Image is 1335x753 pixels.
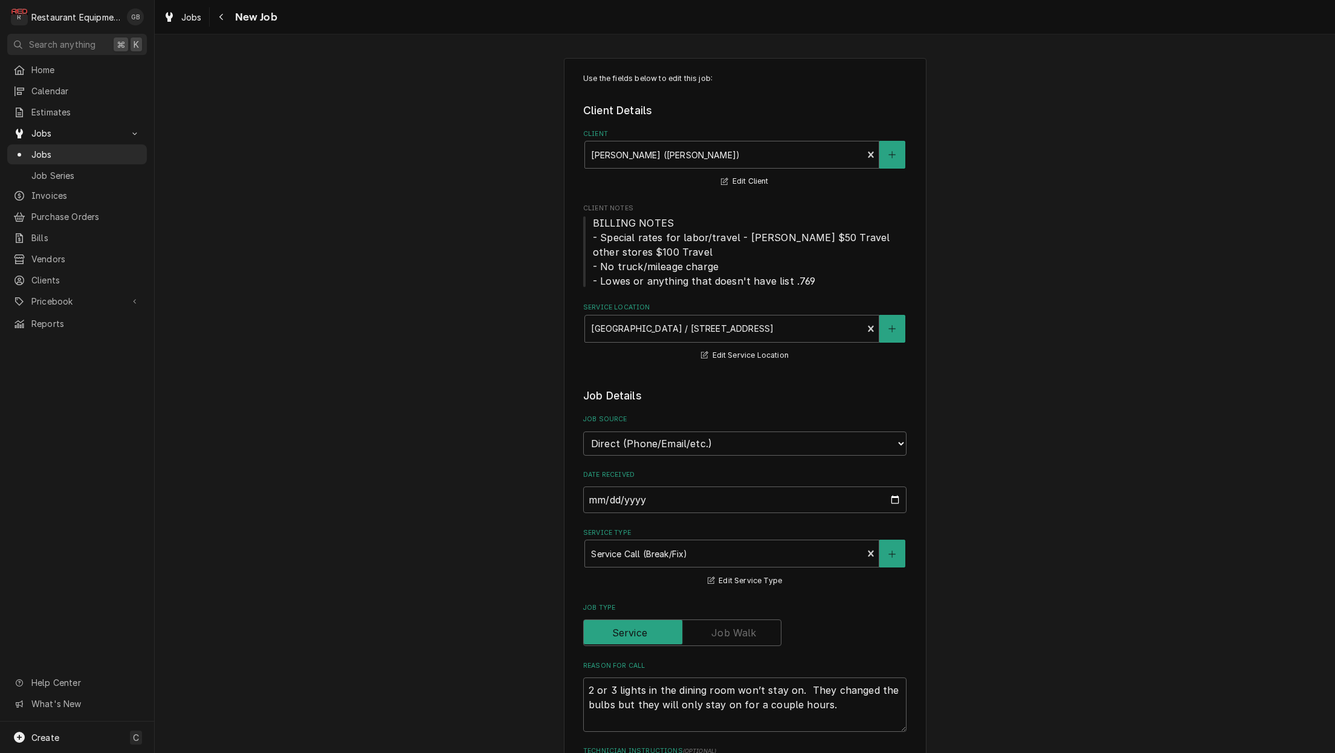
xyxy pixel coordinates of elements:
[583,415,907,455] div: Job Source
[583,388,907,404] legend: Job Details
[7,694,147,714] a: Go to What's New
[888,150,896,159] svg: Create New Client
[127,8,144,25] div: GB
[158,7,207,27] a: Jobs
[583,415,907,424] label: Job Source
[583,603,907,646] div: Job Type
[31,732,59,743] span: Create
[7,166,147,186] a: Job Series
[583,486,907,513] input: yyyy-mm-dd
[583,603,907,613] label: Job Type
[7,270,147,290] a: Clients
[31,676,140,689] span: Help Center
[583,129,907,139] label: Client
[583,528,907,588] div: Service Type
[879,540,905,567] button: Create New Service
[7,314,147,334] a: Reports
[879,141,905,169] button: Create New Client
[583,204,907,213] span: Client Notes
[583,677,907,732] textarea: 2 or 3 lights in the dining room won’t stay on. They changed the bulbs but they will only stay on...
[583,303,907,312] label: Service Location
[133,731,139,744] span: C
[31,85,141,97] span: Calendar
[7,673,147,693] a: Go to Help Center
[7,102,147,122] a: Estimates
[583,103,907,118] legend: Client Details
[31,317,141,330] span: Reports
[699,348,790,363] button: Edit Service Location
[181,11,202,24] span: Jobs
[134,38,139,51] span: K
[7,81,147,101] a: Calendar
[212,7,231,27] button: Navigate back
[7,207,147,227] a: Purchase Orders
[593,217,893,287] span: BILLING NOTES - Special rates for labor/travel - [PERSON_NAME] $50 Travel other stores $100 Trave...
[31,127,123,140] span: Jobs
[31,274,141,286] span: Clients
[29,38,95,51] span: Search anything
[127,8,144,25] div: Gary Beaver's Avatar
[888,550,896,558] svg: Create New Service
[31,697,140,710] span: What's New
[583,470,907,480] label: Date Received
[583,470,907,513] div: Date Received
[879,315,905,343] button: Create New Location
[31,106,141,118] span: Estimates
[31,63,141,76] span: Home
[31,148,141,161] span: Jobs
[583,129,907,189] div: Client
[11,8,28,25] div: Restaurant Equipment Diagnostics's Avatar
[7,60,147,80] a: Home
[583,303,907,363] div: Service Location
[583,528,907,538] label: Service Type
[7,228,147,248] a: Bills
[583,73,907,84] p: Use the fields below to edit this job:
[117,38,125,51] span: ⌘
[31,295,123,308] span: Pricebook
[583,661,907,671] label: Reason For Call
[583,661,907,732] div: Reason For Call
[7,34,147,55] button: Search anything⌘K
[31,11,120,24] div: Restaurant Equipment Diagnostics
[31,169,141,182] span: Job Series
[7,186,147,205] a: Invoices
[7,144,147,164] a: Jobs
[719,174,770,189] button: Edit Client
[7,291,147,311] a: Go to Pricebook
[7,123,147,143] a: Go to Jobs
[11,8,28,25] div: R
[583,216,907,288] span: Client Notes
[31,210,141,223] span: Purchase Orders
[583,204,907,288] div: Client Notes
[888,325,896,333] svg: Create New Location
[31,253,141,265] span: Vendors
[31,189,141,202] span: Invoices
[31,231,141,244] span: Bills
[7,249,147,269] a: Vendors
[706,574,784,589] button: Edit Service Type
[231,9,277,25] span: New Job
